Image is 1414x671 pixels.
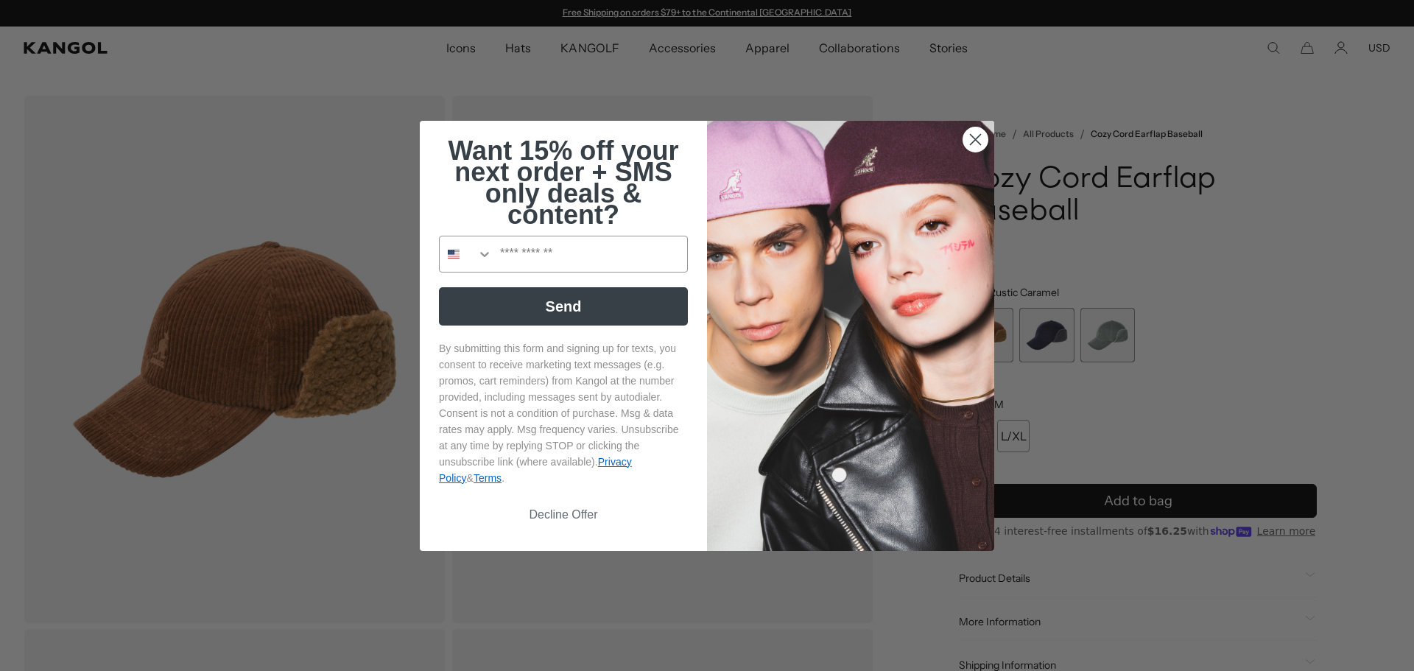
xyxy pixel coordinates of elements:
button: Close dialog [963,127,988,152]
img: United States [448,248,460,260]
button: Send [439,287,688,326]
img: 4fd34567-b031-494e-b820-426212470989.jpeg [707,121,994,551]
button: Search Countries [440,236,493,272]
p: By submitting this form and signing up for texts, you consent to receive marketing text messages ... [439,340,688,486]
input: Phone Number [493,236,687,272]
span: Want 15% off your next order + SMS only deals & content? [448,136,678,230]
a: Terms [474,472,502,484]
button: Decline Offer [439,501,688,529]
